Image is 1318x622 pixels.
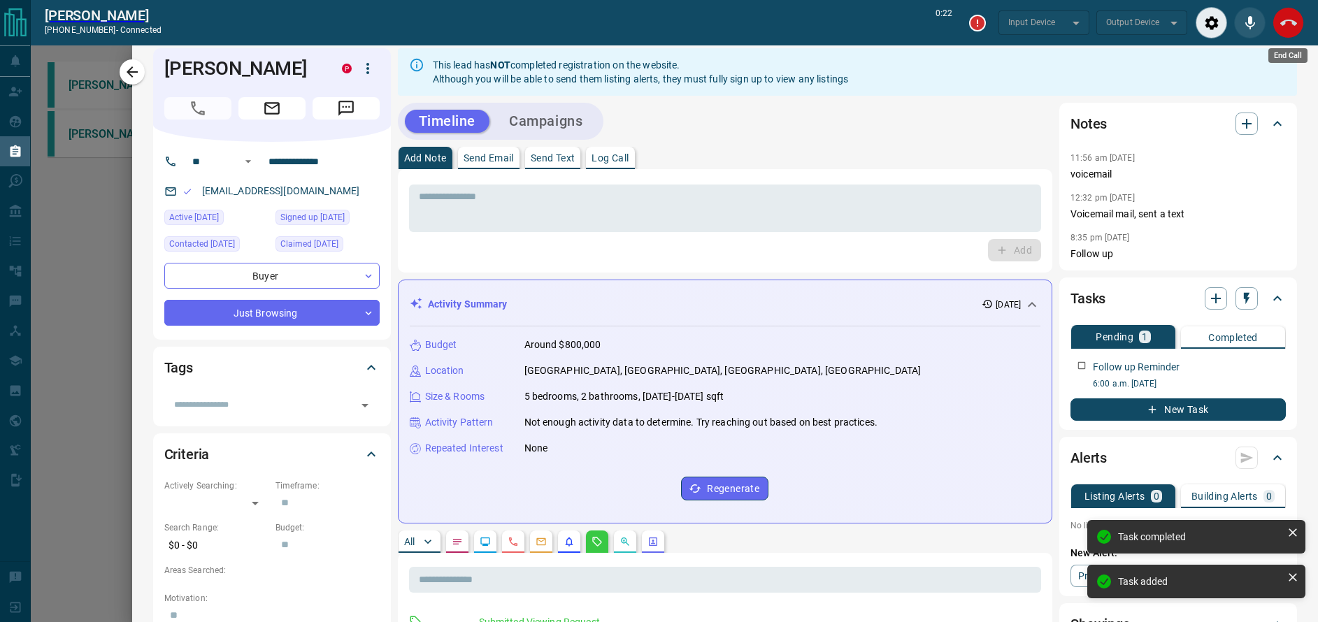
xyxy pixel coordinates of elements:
[1070,565,1142,587] a: Property
[524,338,601,352] p: Around $800,000
[936,7,952,38] p: 0:22
[280,210,345,224] span: Signed up [DATE]
[164,437,380,471] div: Criteria
[275,210,380,229] div: Sun Oct 12 2025
[1191,491,1258,501] p: Building Alerts
[1096,332,1133,342] p: Pending
[342,64,352,73] div: property.ca
[45,7,162,24] h2: [PERSON_NAME]
[164,534,268,557] p: $0 - $0
[1070,153,1135,163] p: 11:56 am [DATE]
[164,263,380,289] div: Buyer
[1070,398,1286,421] button: New Task
[531,153,575,163] p: Send Text
[164,564,380,577] p: Areas Searched:
[164,356,193,379] h2: Tags
[1266,491,1272,501] p: 0
[275,521,380,534] p: Budget:
[1142,332,1147,342] p: 1
[480,536,491,547] svg: Lead Browsing Activity
[45,24,162,36] p: [PHONE_NUMBER] -
[240,153,257,170] button: Open
[1234,7,1266,38] div: Mute
[405,110,490,133] button: Timeline
[1070,282,1286,315] div: Tasks
[164,236,268,256] div: Tue Oct 14 2025
[425,415,494,430] p: Activity Pattern
[1070,233,1130,243] p: 8:35 pm [DATE]
[1070,546,1286,560] p: New Alert:
[169,210,219,224] span: Active [DATE]
[425,338,457,352] p: Budget
[425,441,503,456] p: Repeated Interest
[1070,447,1107,469] h2: Alerts
[996,298,1021,311] p: [DATE]
[1070,167,1286,182] p: voicemail
[280,237,338,251] span: Claimed [DATE]
[1070,287,1105,310] h2: Tasks
[1093,377,1286,390] p: 6:00 a.m. [DATE]
[410,291,1041,317] div: Activity Summary[DATE]
[495,110,596,133] button: Campaigns
[428,297,508,312] p: Activity Summary
[647,536,659,547] svg: Agent Actions
[275,479,380,492] p: Timeframe:
[1070,441,1286,475] div: Alerts
[1118,531,1282,542] div: Task completed
[164,210,268,229] div: Sun Oct 12 2025
[275,236,380,256] div: Sun Oct 12 2025
[164,57,321,80] h1: [PERSON_NAME]
[508,536,519,547] svg: Calls
[238,97,306,120] span: Email
[1070,247,1286,261] p: Follow up
[404,537,415,547] p: All
[524,441,548,456] p: None
[1070,207,1286,222] p: Voicemail mail, sent a text
[404,153,447,163] p: Add Note
[452,536,463,547] svg: Notes
[164,300,380,326] div: Just Browsing
[164,521,268,534] p: Search Range:
[536,536,547,547] svg: Emails
[164,479,268,492] p: Actively Searching:
[524,415,878,430] p: Not enough activity data to determine. Try reaching out based on best practices.
[425,389,485,404] p: Size & Rooms
[1154,491,1159,501] p: 0
[120,25,162,35] span: connected
[1093,360,1180,375] p: Follow up Reminder
[313,97,380,120] span: Message
[681,477,768,500] button: Regenerate
[1070,113,1107,135] h2: Notes
[433,52,849,92] div: This lead has completed registration on the website. Although you will be able to send them listi...
[425,363,464,378] p: Location
[524,389,724,404] p: 5 bedrooms, 2 bathrooms, [DATE]-[DATE] sqft
[202,185,360,196] a: [EMAIL_ADDRESS][DOMAIN_NAME]
[592,536,603,547] svg: Requests
[1084,491,1145,501] p: Listing Alerts
[164,97,231,120] span: Call
[1118,576,1282,587] div: Task added
[564,536,575,547] svg: Listing Alerts
[164,443,210,465] h2: Criteria
[524,363,922,378] p: [GEOGRAPHIC_DATA], [GEOGRAPHIC_DATA], [GEOGRAPHIC_DATA], [GEOGRAPHIC_DATA]
[619,536,631,547] svg: Opportunities
[1070,519,1286,532] p: No listing alerts available
[1070,107,1286,140] div: Notes
[1208,333,1258,342] p: Completed
[1268,48,1308,63] div: End Call
[164,351,380,384] div: Tags
[169,237,235,251] span: Contacted [DATE]
[355,396,375,415] button: Open
[1196,7,1227,38] div: Audio Settings
[182,187,192,196] svg: Email Valid
[592,153,629,163] p: Log Call
[490,59,510,71] strong: NOT
[1070,193,1135,203] p: 12:32 pm [DATE]
[1273,7,1304,38] div: End Call
[464,153,514,163] p: Send Email
[164,592,380,605] p: Motivation:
